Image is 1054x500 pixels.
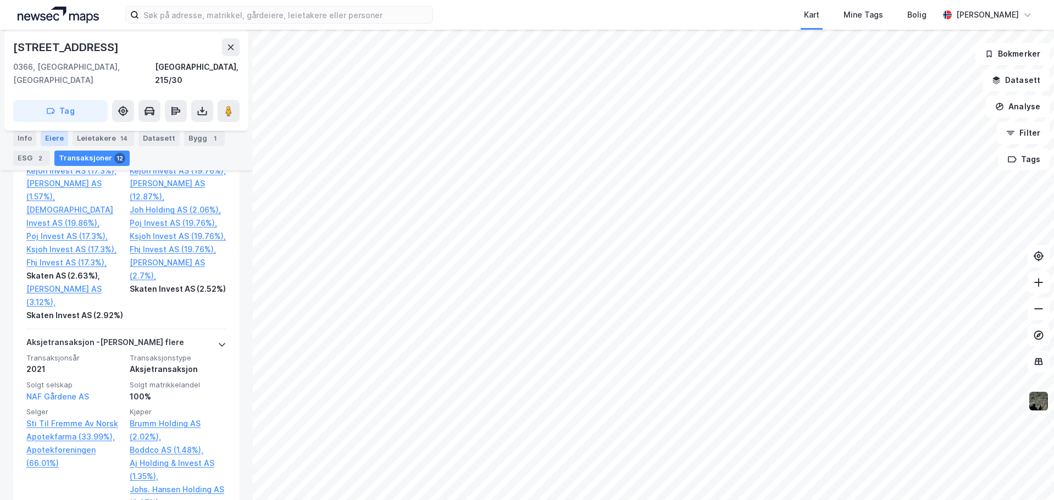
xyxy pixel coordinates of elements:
a: NAF Gårdene AS [26,392,89,401]
a: Apotekforeningen (66.01%) [26,443,123,470]
a: Kejoh Invest AS (17.3%), [26,164,123,177]
a: Joh Holding AS (2.06%), [130,203,226,216]
span: Kjøper [130,407,226,416]
a: Ksjoh Invest AS (19.76%), [130,230,226,243]
div: Info [13,131,36,146]
button: Tag [13,100,108,122]
span: Transaksjonsår [26,353,123,363]
div: 0366, [GEOGRAPHIC_DATA], [GEOGRAPHIC_DATA] [13,60,155,87]
div: Leietakere [73,131,134,146]
a: Fhj Invest AS (19.76%), [130,243,226,256]
a: [PERSON_NAME] AS (1.57%), [26,177,123,203]
div: 2021 [26,363,123,376]
div: Mine Tags [844,8,883,21]
a: Poj Invest AS (19.76%), [130,216,226,230]
div: Aksjetransaksjon [130,363,226,376]
a: Poj Invest AS (17.3%), [26,230,123,243]
a: [PERSON_NAME] AS (3.12%), [26,282,123,309]
a: Brumm Holding AS (2.02%), [130,417,226,443]
button: Datasett [983,69,1050,91]
div: Skaten Invest AS (2.92%) [26,309,123,322]
a: Kejoh Invest AS (19.76%), [130,164,226,177]
iframe: Chat Widget [999,447,1054,500]
div: Datasett [138,131,180,146]
a: Fhj Invest AS (17.3%), [26,256,123,269]
div: Skaten AS (2.63%), [26,269,123,282]
div: 100% [130,390,226,403]
a: Aj Holding & Invest AS (1.35%), [130,457,226,483]
button: Analyse [986,96,1050,118]
div: Transaksjoner [54,151,130,166]
button: Bokmerker [975,43,1050,65]
button: Tags [998,148,1050,170]
img: 9k= [1028,391,1049,412]
div: Kart [804,8,819,21]
a: [PERSON_NAME] AS (12.87%), [130,177,226,203]
a: Ksjoh Invest AS (17.3%), [26,243,123,256]
div: 12 [114,153,125,164]
div: 14 [118,133,130,144]
img: logo.a4113a55bc3d86da70a041830d287a7e.svg [18,7,99,23]
div: Bygg [184,131,225,146]
button: Filter [997,122,1050,144]
div: Eiere [41,131,68,146]
input: Søk på adresse, matrikkel, gårdeiere, leietakere eller personer [139,7,432,23]
span: Transaksjonstype [130,353,226,363]
a: Sti Til Fremme Av Norsk Apotekfarma (33.99%), [26,417,123,443]
div: Bolig [907,8,927,21]
div: 2 [35,153,46,164]
a: [DEMOGRAPHIC_DATA] Invest AS (19.86%), [26,203,123,230]
span: Solgt matrikkelandel [130,380,226,390]
div: Skaten Invest AS (2.52%) [130,282,226,296]
div: [PERSON_NAME] [956,8,1019,21]
div: 1 [209,133,220,144]
a: [PERSON_NAME] AS (2.7%), [130,256,226,282]
span: Selger [26,407,123,416]
div: ESG [13,151,50,166]
div: [STREET_ADDRESS] [13,38,121,56]
div: [GEOGRAPHIC_DATA], 215/30 [155,60,240,87]
span: Solgt selskap [26,380,123,390]
div: Aksjetransaksjon - [PERSON_NAME] flere [26,336,184,353]
a: Boddco AS (1.48%), [130,443,226,457]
